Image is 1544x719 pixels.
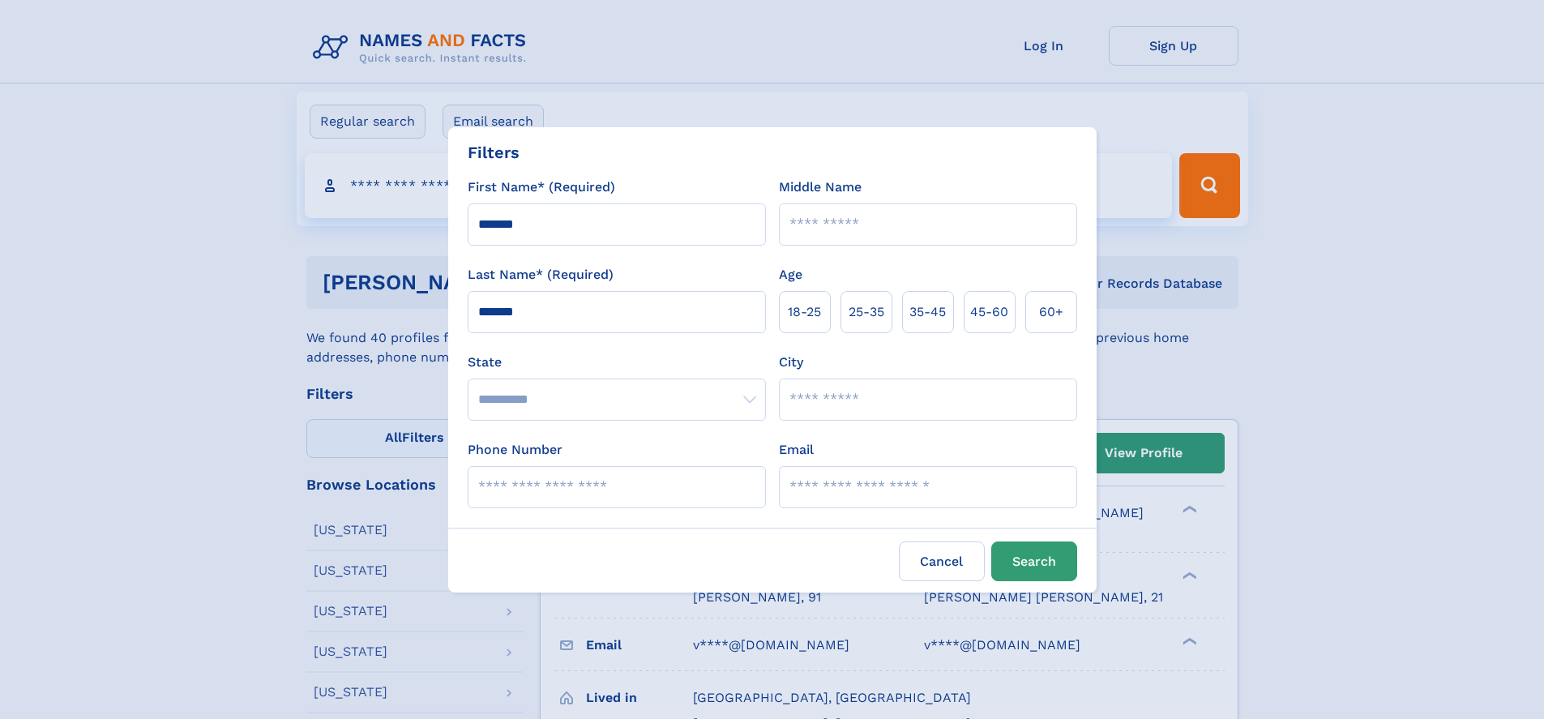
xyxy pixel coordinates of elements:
[468,265,614,285] label: Last Name* (Required)
[970,302,1008,322] span: 45‑60
[468,440,562,460] label: Phone Number
[909,302,946,322] span: 35‑45
[899,541,985,581] label: Cancel
[468,140,520,165] div: Filters
[779,440,814,460] label: Email
[779,265,802,285] label: Age
[779,178,862,197] label: Middle Name
[849,302,884,322] span: 25‑35
[468,178,615,197] label: First Name* (Required)
[779,353,803,372] label: City
[468,353,766,372] label: State
[788,302,821,322] span: 18‑25
[991,541,1077,581] button: Search
[1039,302,1063,322] span: 60+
